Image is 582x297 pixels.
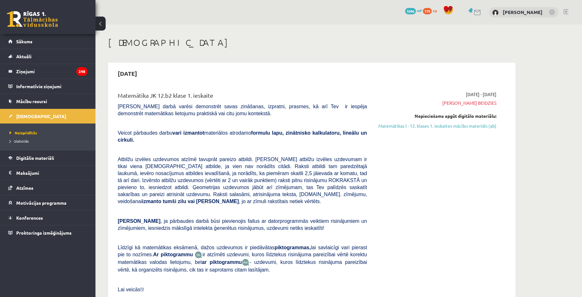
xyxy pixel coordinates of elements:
span: Veicot pārbaudes darbu materiālos atrodamo [118,130,367,143]
span: , ja pārbaudes darbā būsi pievienojis failus ar datorprogrammās veiktiem risinājumiem un zīmējumi... [118,218,367,231]
a: Mācību resursi [8,94,88,109]
b: Ar piktogrammu [153,252,193,257]
a: Atzīmes [8,180,88,195]
img: wKvN42sLe3LLwAAAABJRU5ErkJggg== [242,259,249,266]
span: [DATE] - [DATE] [466,91,496,98]
span: Konferences [16,215,43,221]
legend: Informatīvie ziņojumi [16,79,88,94]
span: Proktoringa izmēģinājums [16,230,72,236]
a: Informatīvie ziņojumi [8,79,88,94]
span: Digitālie materiāli [16,155,54,161]
a: Konferences [8,210,88,225]
a: Sākums [8,34,88,49]
span: Atzīmes [16,185,33,191]
a: [PERSON_NAME] [503,9,543,15]
a: Neizpildītās [10,130,89,136]
h1: [DEMOGRAPHIC_DATA] [108,37,515,48]
span: J [142,287,144,292]
a: [DEMOGRAPHIC_DATA] [8,109,88,124]
span: Lai veicās! [118,287,142,292]
span: [PERSON_NAME] beidzies [376,100,496,106]
a: Motivācijas programma [8,195,88,210]
span: [PERSON_NAME] [118,218,160,224]
img: Mārtiņš Ķeizars-Baltacis [492,10,499,16]
b: formulu lapu, zinātnisko kalkulatoru, lineālu un cirkuli. [118,130,367,143]
span: Izlabotās [10,138,29,144]
span: Sākums [16,39,32,44]
a: Izlabotās [10,138,89,144]
span: Līdzīgi kā matemātikas eksāmenā, dažos uzdevumos ir piedāvātas lai savlaicīgi vari pierast pie to... [118,245,367,257]
a: Aktuāli [8,49,88,64]
a: 1046 mP [405,8,422,13]
legend: Maksājumi [16,166,88,180]
span: 179 [423,8,432,14]
span: ir atzīmēti uzdevumi, kuros līdztekus risinājuma pareizībai vērtē korektu matemātikas valodas lie... [118,252,367,265]
b: vari izmantot [172,130,204,136]
span: Aktuāli [16,53,32,59]
img: JfuEzvunn4EvwAAAAASUVORK5CYII= [195,251,202,258]
div: Matemātika JK 12.b2 klase 1. ieskaite [118,91,367,103]
legend: Ziņojumi [16,64,88,79]
i: 248 [76,67,88,76]
span: Atbilžu izvēles uzdevumos atzīmē tavuprāt pareizo atbildi. [PERSON_NAME] atbilžu izvēles uzdevuma... [118,157,367,204]
a: Maksājumi [8,166,88,180]
span: xp [433,8,437,13]
span: 1046 [405,8,416,14]
div: Nepieciešams apgūt digitālo materiālu: [376,113,496,119]
b: izmanto [142,199,161,204]
a: Rīgas 1. Tālmācības vidusskola [7,11,58,27]
h2: [DATE] [111,66,144,81]
span: Neizpildītās [10,130,37,135]
span: mP [417,8,422,13]
b: tumši zilu vai [PERSON_NAME] [163,199,239,204]
span: Mācību resursi [16,98,47,104]
b: piktogrammas, [275,245,311,250]
span: [DEMOGRAPHIC_DATA] [16,113,66,119]
span: Motivācijas programma [16,200,67,206]
b: ar piktogrammu [202,259,242,265]
a: Matemātikas I - 12. klases 1. ieskaites mācību materiāls (ab) [376,123,496,129]
a: Proktoringa izmēģinājums [8,225,88,240]
a: 179 xp [423,8,440,13]
a: Digitālie materiāli [8,151,88,165]
a: Ziņojumi248 [8,64,88,79]
span: [PERSON_NAME] darbā varēsi demonstrēt savas zināšanas, izpratni, prasmes, kā arī Tev ir iespēja d... [118,104,367,116]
